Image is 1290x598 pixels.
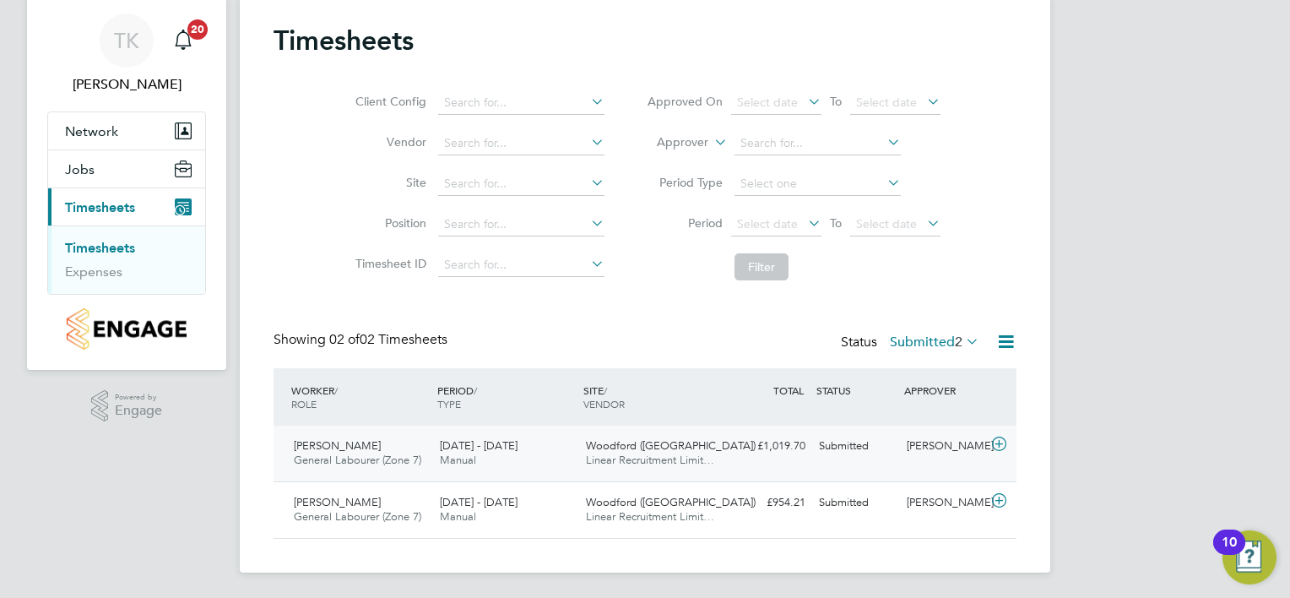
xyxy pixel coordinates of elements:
span: TK [114,30,139,52]
span: 02 Timesheets [329,331,447,348]
div: PERIOD [433,375,579,419]
span: TOTAL [773,383,804,397]
div: APPROVER [900,375,988,405]
span: 2 [955,334,962,351]
span: General Labourer (Zone 7) [294,509,421,524]
span: VENDOR [583,397,625,410]
span: [PERSON_NAME] [294,438,381,453]
span: Select date [856,95,917,110]
button: Timesheets [48,188,205,226]
span: / [474,383,477,397]
input: Search for... [438,172,604,196]
span: ROLE [291,397,317,410]
span: [DATE] - [DATE] [440,438,518,453]
label: Position [350,215,426,231]
span: Jobs [65,161,95,177]
a: TK[PERSON_NAME] [47,14,206,95]
span: General Labourer (Zone 7) [294,453,421,467]
span: [PERSON_NAME] [294,495,381,509]
span: Manual [440,453,476,467]
a: Powered byEngage [91,390,163,422]
span: / [604,383,607,397]
a: Go to home page [47,308,206,350]
button: Open Resource Center, 10 new notifications [1222,530,1276,584]
button: Jobs [48,150,205,188]
span: To [825,212,847,234]
div: SITE [579,375,725,419]
input: Search for... [438,132,604,155]
label: Approved On [647,94,723,109]
span: 20 [187,19,208,40]
span: Woodford ([GEOGRAPHIC_DATA]) [586,495,756,509]
label: Timesheet ID [350,256,426,271]
div: Submitted [812,432,900,460]
input: Search for... [734,132,901,155]
span: Network [65,123,118,139]
span: Linear Recruitment Limit… [586,509,714,524]
input: Search for... [438,253,604,277]
label: Approver [632,134,708,151]
a: 20 [166,14,200,68]
img: countryside-properties-logo-retina.png [67,308,186,350]
span: Select date [737,95,798,110]
a: Timesheets [65,240,135,256]
label: Client Config [350,94,426,109]
span: Woodford ([GEOGRAPHIC_DATA]) [586,438,756,453]
div: Submitted [812,489,900,517]
span: TYPE [437,397,461,410]
span: 02 of [329,331,360,348]
label: Period [647,215,723,231]
input: Select one [734,172,901,196]
span: Manual [440,509,476,524]
input: Search for... [438,213,604,236]
div: WORKER [287,375,433,419]
h2: Timesheets [274,24,414,57]
span: Tony Kavanagh [47,74,206,95]
input: Search for... [438,91,604,115]
button: Network [48,112,205,149]
div: [PERSON_NAME] [900,432,988,460]
button: Filter [734,253,789,280]
label: Site [350,175,426,190]
span: Timesheets [65,199,135,215]
label: Period Type [647,175,723,190]
div: £954.21 [724,489,812,517]
label: Vendor [350,134,426,149]
div: Status [841,331,983,355]
span: / [334,383,338,397]
div: Timesheets [48,226,205,294]
span: [DATE] - [DATE] [440,495,518,509]
div: £1,019.70 [724,432,812,460]
span: Select date [856,216,917,231]
span: Select date [737,216,798,231]
span: To [825,90,847,112]
div: 10 [1222,542,1237,564]
div: Showing [274,331,451,349]
a: Expenses [65,264,122,280]
span: Engage [115,404,162,418]
div: [PERSON_NAME] [900,489,988,517]
span: Linear Recruitment Limit… [586,453,714,467]
label: Submitted [890,334,979,351]
span: Powered by [115,390,162,405]
div: STATUS [812,375,900,405]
